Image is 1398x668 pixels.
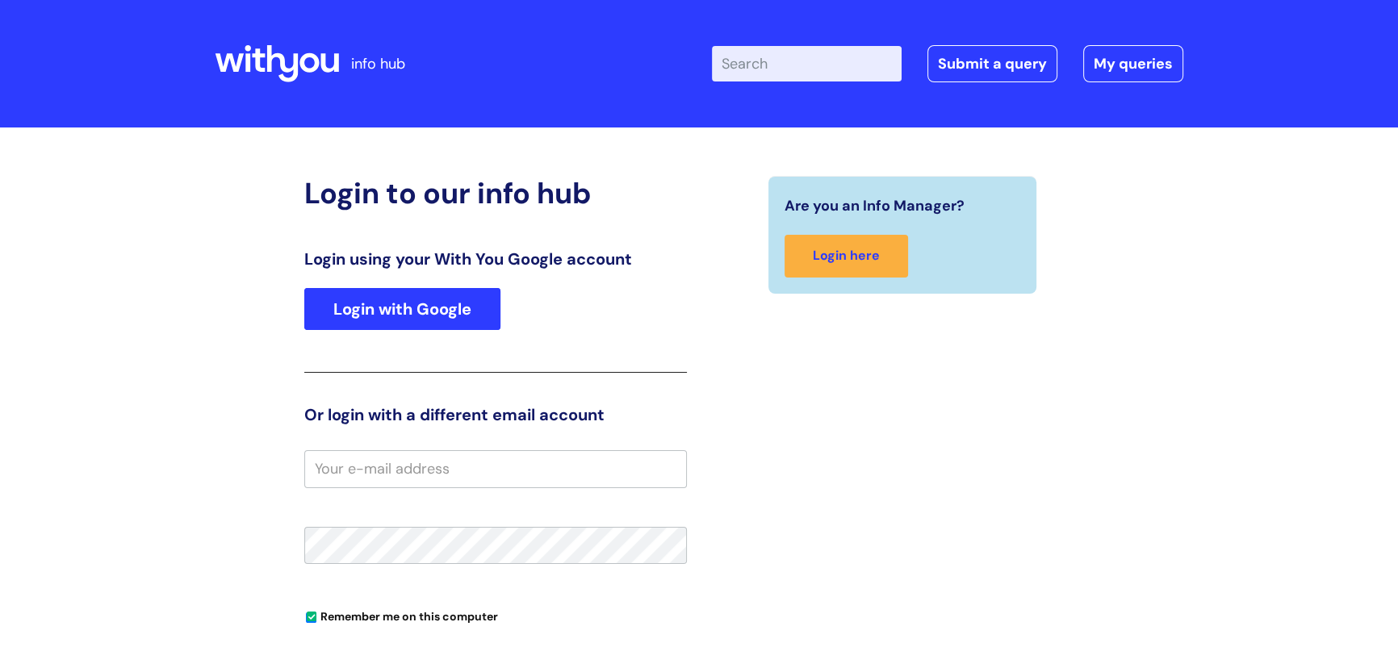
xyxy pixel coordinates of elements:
label: Remember me on this computer [304,606,498,624]
p: info hub [351,51,405,77]
input: Search [712,46,902,81]
input: Remember me on this computer [306,612,316,623]
h3: Or login with a different email account [304,405,687,424]
a: Login here [785,235,908,278]
input: Your e-mail address [304,450,687,487]
a: My queries [1083,45,1183,82]
a: Login with Google [304,288,500,330]
span: Are you an Info Manager? [785,193,965,219]
div: You can uncheck this option if you're logging in from a shared device [304,603,687,628]
h2: Login to our info hub [304,176,687,211]
h3: Login using your With You Google account [304,249,687,269]
a: Submit a query [927,45,1057,82]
